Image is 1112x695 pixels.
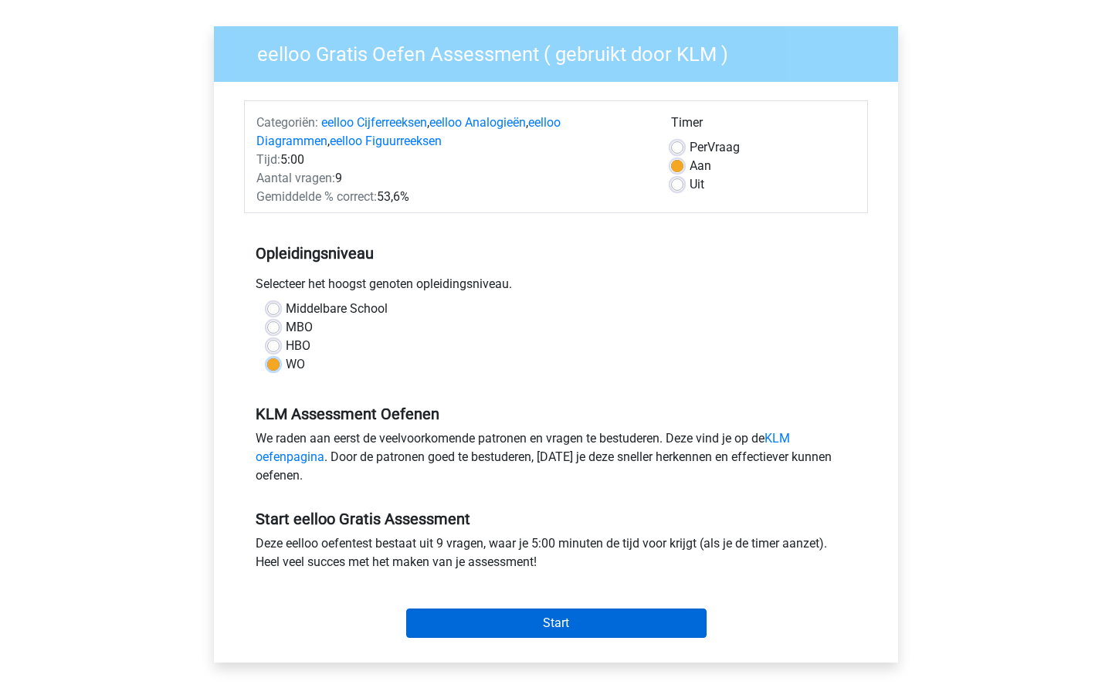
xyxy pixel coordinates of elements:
[244,429,868,491] div: We raden aan eerst de veelvoorkomende patronen en vragen te bestuderen. Deze vind je op de . Door...
[256,171,335,185] span: Aantal vragen:
[256,510,856,528] h5: Start eelloo Gratis Assessment
[256,238,856,269] h5: Opleidingsniveau
[286,355,305,374] label: WO
[321,115,427,130] a: eelloo Cijferreeksen
[690,138,740,157] label: Vraag
[256,405,856,423] h5: KLM Assessment Oefenen
[286,318,313,337] label: MBO
[256,189,377,204] span: Gemiddelde % correct:
[286,300,388,318] label: Middelbare School
[245,188,659,206] div: 53,6%
[690,175,704,194] label: Uit
[245,151,659,169] div: 5:00
[690,140,707,154] span: Per
[244,275,868,300] div: Selecteer het hoogst genoten opleidingsniveau.
[286,337,310,355] label: HBO
[239,36,887,66] h3: eelloo Gratis Oefen Assessment ( gebruikt door KLM )
[244,534,868,578] div: Deze eelloo oefentest bestaat uit 9 vragen, waar je 5:00 minuten de tijd voor krijgt (als je de t...
[406,609,707,638] input: Start
[671,114,856,138] div: Timer
[256,152,280,167] span: Tijd:
[245,114,659,151] div: , , ,
[690,157,711,175] label: Aan
[245,169,659,188] div: 9
[429,115,526,130] a: eelloo Analogieën
[330,134,442,148] a: eelloo Figuurreeksen
[256,115,318,130] span: Categoriën:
